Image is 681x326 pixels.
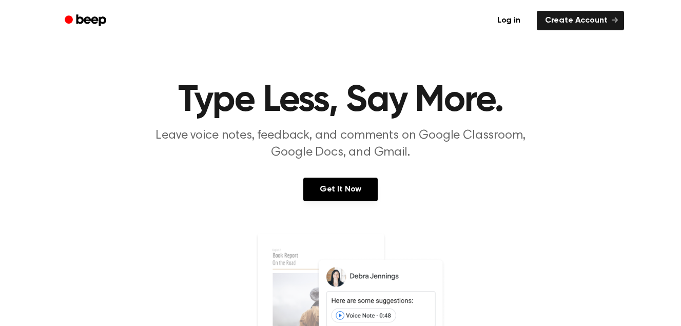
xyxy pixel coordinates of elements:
[537,11,624,30] a: Create Account
[144,127,538,161] p: Leave voice notes, feedback, and comments on Google Classroom, Google Docs, and Gmail.
[57,11,115,31] a: Beep
[487,9,531,32] a: Log in
[78,82,604,119] h1: Type Less, Say More.
[303,178,378,201] a: Get It Now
